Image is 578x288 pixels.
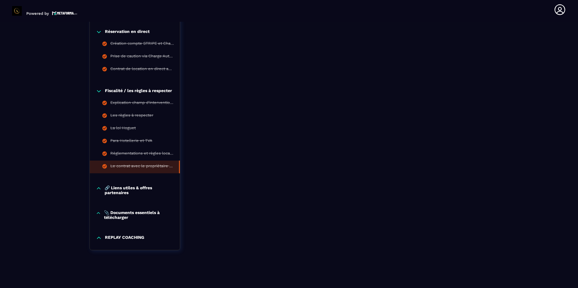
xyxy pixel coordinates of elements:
[110,164,173,170] div: Le contrat avec le propriétaire : indispensable pour se protéger
[110,113,153,120] div: Les règles à respecter
[110,54,174,60] div: Prise de caution via Charge Automation
[110,126,136,132] div: La loi Hoguet
[105,185,174,195] p: 🔗 Liens utiles & offres partenaires
[110,138,152,145] div: Para Hotellerie et TVA
[12,6,22,16] img: logo-branding
[110,100,174,107] div: Explication champ d'intervention [PERSON_NAME]
[105,88,172,94] p: Fiscalité / les règles à respecter
[110,41,174,48] div: Création compte STRIPE et Charge Automation
[105,235,144,241] p: REPLAY COACHING
[52,11,77,16] img: logo
[110,151,174,158] div: Réglementations et règles locales
[104,210,174,220] p: 📎 Documents essentiels à télécharger
[105,29,150,35] p: Réservation en direct
[110,66,174,73] div: Contrat de location en direct automatisé via Jotform
[26,11,49,16] p: Powered by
